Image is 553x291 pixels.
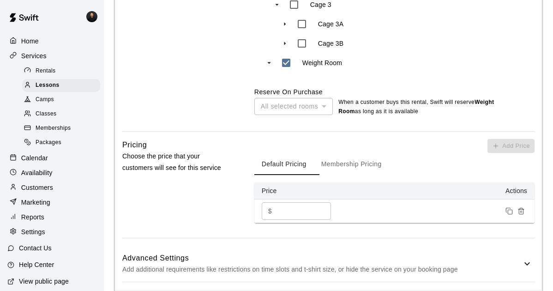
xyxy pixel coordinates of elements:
div: Gregory Lewandoski [84,7,104,26]
p: Services [21,51,47,61]
a: Home [7,34,96,48]
p: Customers [21,183,53,192]
span: Camps [36,95,54,104]
h6: Pricing [122,139,147,151]
p: When a customer buys this rental , Swift will reserve as long as it is available [338,98,500,116]
a: Classes [22,107,104,121]
button: Remove price [515,205,527,217]
p: Contact Us [19,243,52,253]
span: Rentals [36,67,56,76]
div: Rentals [22,65,100,78]
p: Home [21,36,39,46]
h6: Advanced Settings [122,252,522,264]
div: Classes [22,108,100,121]
button: Duplicate price [503,205,515,217]
a: Customers [7,181,96,194]
a: Packages [22,136,104,150]
a: Lessons [22,78,104,92]
div: Lessons [22,79,100,92]
a: Memberships [22,121,104,136]
p: Help Center [19,260,54,269]
p: Reports [21,212,44,222]
div: Advanced SettingsAdd additional requirements like restrictions on time slots and t-shirt size, or... [122,246,535,282]
p: Settings [21,227,45,236]
div: All selected rooms [254,98,333,115]
button: Membership Pricing [314,153,389,175]
img: Gregory Lewandoski [86,11,97,22]
th: Actions [347,182,535,200]
th: Price [254,182,347,200]
p: Cage 3B [318,39,344,48]
button: Default Pricing [254,153,314,175]
a: Availability [7,166,96,180]
p: View public page [19,277,69,286]
a: Services [7,49,96,63]
span: Lessons [36,81,60,90]
p: Marketing [21,198,50,207]
a: Reports [7,210,96,224]
label: Reserve On Purchase [254,88,323,96]
p: Weight Room [302,58,342,67]
p: Calendar [21,153,48,163]
a: Calendar [7,151,96,165]
p: $ [268,206,272,216]
span: Memberships [36,124,71,133]
div: Memberships [22,122,100,135]
p: Choose the price that your customers will see for this service [122,151,229,174]
p: Cage 3A [318,19,344,29]
a: Rentals [22,64,104,78]
a: Camps [22,93,104,107]
span: Classes [36,109,56,119]
a: Settings [7,225,96,239]
b: Weight Room [338,99,494,115]
span: Packages [36,138,61,147]
div: Packages [22,136,100,149]
p: Add additional requirements like restrictions on time slots and t-shirt size, or hide the service... [122,264,522,275]
a: Marketing [7,195,96,209]
div: Camps [22,93,100,106]
p: Availability [21,168,53,177]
